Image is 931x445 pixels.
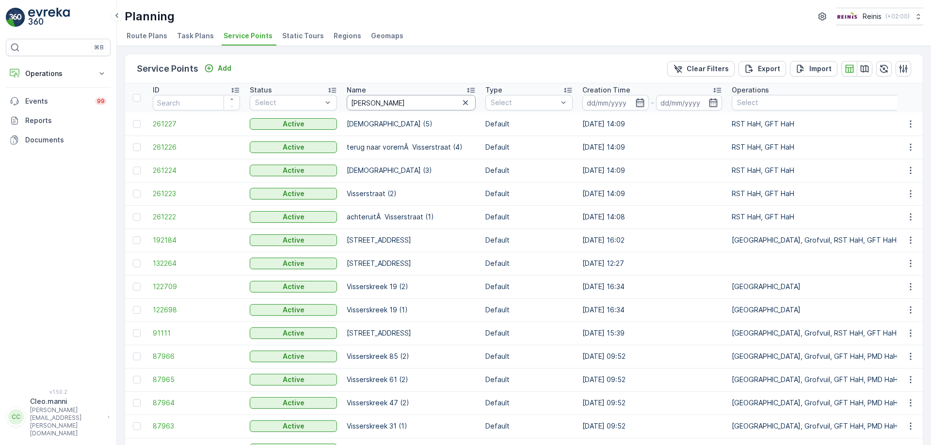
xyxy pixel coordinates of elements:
[790,61,837,77] button: Import
[347,421,476,431] p: Visserskreek 31 (1)
[283,235,305,245] p: Active
[125,9,175,24] p: Planning
[578,252,727,275] td: [DATE] 12:27
[30,397,103,406] p: Cleo.manni
[578,298,727,322] td: [DATE] 16:34
[250,211,337,223] button: Active
[485,142,573,152] p: Default
[133,376,141,384] div: Toggle Row Selected
[133,399,141,407] div: Toggle Row Selected
[738,61,786,77] button: Export
[6,130,111,150] a: Documents
[25,96,89,106] p: Events
[153,421,240,431] span: 87963
[732,85,769,95] p: Operations
[283,282,305,292] p: Active
[283,375,305,384] p: Active
[6,397,111,437] button: CCCleo.manni[PERSON_NAME][EMAIL_ADDRESS][PERSON_NAME][DOMAIN_NAME]
[133,167,141,174] div: Toggle Row Selected
[153,305,240,315] a: 122698
[153,189,240,199] span: 261223
[153,142,240,152] span: 261226
[667,61,735,77] button: Clear Filters
[250,351,337,362] button: Active
[491,98,558,107] p: Select
[6,111,111,130] a: Reports
[153,85,160,95] p: ID
[250,304,337,316] button: Active
[578,368,727,391] td: [DATE] 09:52
[347,305,476,315] p: Visserskreek 19 (1)
[133,329,141,337] div: Toggle Row Selected
[153,235,240,245] a: 192184
[133,190,141,198] div: Toggle Row Selected
[485,235,573,245] p: Default
[94,44,104,51] p: ⌘B
[656,95,722,110] input: dd/mm/yyyy
[347,212,476,222] p: achteruitÂ Visserstraat (1)
[578,229,727,252] td: [DATE] 16:02
[153,282,240,292] span: 122709
[578,391,727,414] td: [DATE] 09:52
[347,235,476,245] p: [STREET_ADDRESS]
[809,64,832,74] p: Import
[485,282,573,292] p: Default
[250,327,337,339] button: Active
[347,166,476,175] p: [DEMOGRAPHIC_DATA] (3)
[578,345,727,368] td: [DATE] 09:52
[347,85,366,95] p: Name
[283,212,305,222] p: Active
[687,64,729,74] p: Clear Filters
[283,119,305,129] p: Active
[651,97,654,108] p: -
[578,275,727,298] td: [DATE] 16:34
[485,352,573,361] p: Default
[250,85,272,95] p: Status
[283,142,305,152] p: Active
[283,421,305,431] p: Active
[250,141,337,153] button: Active
[30,406,103,437] p: [PERSON_NAME][EMAIL_ADDRESS][PERSON_NAME][DOMAIN_NAME]
[153,95,240,110] input: Search
[224,31,273,41] span: Service Points
[153,212,240,222] a: 261222
[133,236,141,244] div: Toggle Row Selected
[218,63,231,73] p: Add
[250,420,337,432] button: Active
[153,375,240,384] span: 87965
[578,136,727,159] td: [DATE] 14:09
[283,259,305,268] p: Active
[8,409,24,425] div: CC
[347,328,476,338] p: [STREET_ADDRESS]
[347,95,476,110] input: Search
[283,352,305,361] p: Active
[6,389,111,395] span: v 1.50.2
[485,398,573,408] p: Default
[485,189,573,199] p: Default
[582,95,649,110] input: dd/mm/yyyy
[6,8,25,27] img: logo
[283,189,305,199] p: Active
[347,352,476,361] p: Visserskreek 85 (2)
[578,182,727,205] td: [DATE] 14:09
[836,8,923,25] button: Reinis(+02:00)
[250,165,337,176] button: Active
[133,260,141,267] div: Toggle Row Selected
[283,398,305,408] p: Active
[485,212,573,222] p: Default
[347,189,476,199] p: Visserstraat (2)
[485,328,573,338] p: Default
[153,352,240,361] a: 87966
[250,397,337,409] button: Active
[153,328,240,338] a: 91111
[153,398,240,408] span: 87964
[153,119,240,129] a: 261227
[578,414,727,438] td: [DATE] 09:52
[582,85,630,95] p: Creation Time
[250,258,337,269] button: Active
[28,8,70,27] img: logo_light-DOdMpM7g.png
